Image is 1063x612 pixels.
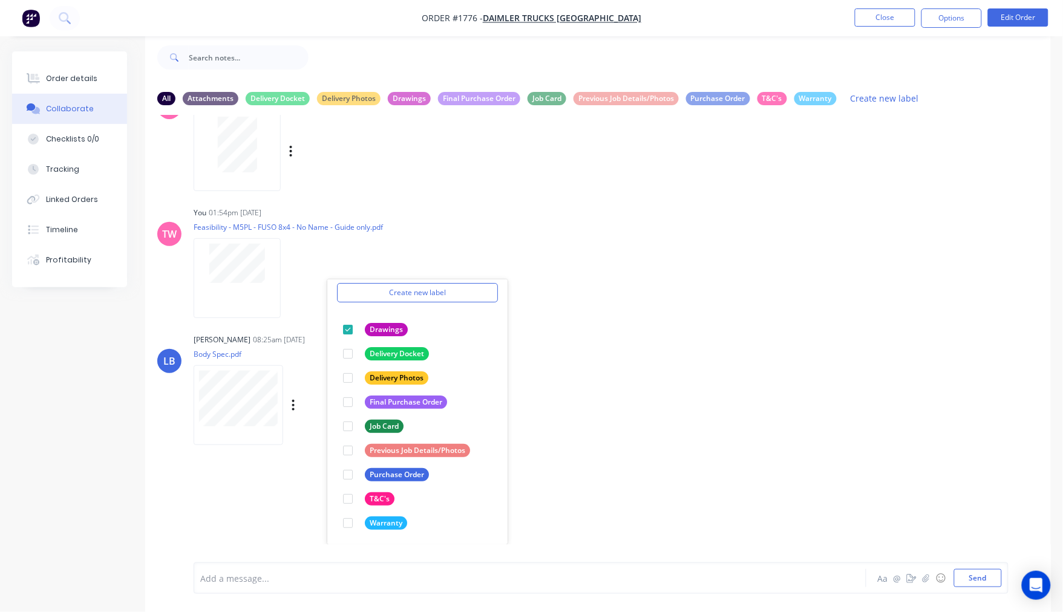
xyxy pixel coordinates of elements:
div: Job Card [365,420,404,433]
a: Daimler Trucks [GEOGRAPHIC_DATA] [483,13,641,24]
button: Timeline [12,215,127,245]
div: Previous Job Details/Photos [365,444,470,457]
p: Body Spec.pdf [194,349,418,359]
div: Job Card [528,92,566,105]
button: Linked Orders [12,184,127,215]
div: Delivery Docket [246,92,310,105]
div: 01:54pm [DATE] [209,207,261,218]
div: All [157,92,175,105]
div: Final Purchase Order [438,92,520,105]
div: Tracking [46,164,79,175]
button: Close [855,8,915,27]
div: T&C's [757,92,787,105]
div: [PERSON_NAME] [194,334,250,345]
div: Drawings [388,92,431,105]
button: Create new label [337,283,498,302]
button: Order details [12,63,127,94]
button: ☺ [934,571,948,585]
div: Checklists 0/0 [46,134,99,145]
div: 08:25am [DATE] [253,334,305,345]
div: You [194,207,206,218]
div: Order details [46,73,97,84]
div: Warranty [365,516,407,530]
button: Checklists 0/0 [12,124,127,154]
div: Collaborate [46,103,94,114]
button: Profitability [12,245,127,275]
button: @ [890,571,904,585]
div: Final Purchase Order [365,396,447,409]
button: Create new label [844,90,925,106]
div: Drawings [365,323,408,336]
button: Send [954,569,1002,587]
div: T&C's [365,492,394,506]
div: Previous Job Details/Photos [574,92,679,105]
button: Aa [875,571,890,585]
div: Timeline [46,224,78,235]
div: Purchase Order [365,468,429,481]
div: Attachments [183,92,238,105]
div: Linked Orders [46,194,98,205]
button: Tracking [12,154,127,184]
p: Feasibility - M5PL - FUSO 8x4 - No Name - Guide only.pdf [194,222,383,232]
div: Delivery Docket [365,347,429,360]
span: Order #1776 - [422,13,483,24]
div: TW [162,227,177,241]
div: Delivery Photos [365,371,428,385]
div: Profitability [46,255,91,265]
button: Options [921,8,982,28]
div: Delivery Photos [317,92,381,105]
button: Edit Order [988,8,1048,27]
img: Factory [22,9,40,27]
div: Open Intercom Messenger [1022,571,1051,600]
div: Warranty [794,92,837,105]
div: LB [163,354,175,368]
input: Search notes... [189,45,309,70]
button: Collaborate [12,94,127,124]
div: Purchase Order [686,92,750,105]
